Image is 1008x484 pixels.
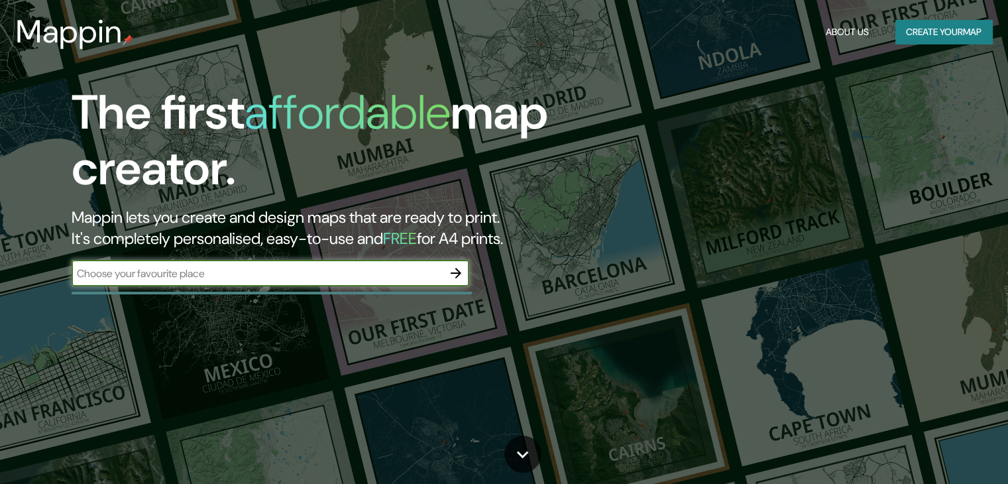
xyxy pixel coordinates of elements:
h1: affordable [245,82,451,143]
img: mappin-pin [123,34,133,45]
h3: Mappin [16,13,123,50]
h5: FREE [383,228,417,249]
h1: The first map creator. [72,85,576,207]
button: About Us [820,20,874,44]
input: Choose your favourite place [72,266,443,281]
h2: Mappin lets you create and design maps that are ready to print. It's completely personalised, eas... [72,207,576,249]
iframe: Help widget launcher [890,432,993,469]
button: Create yourmap [895,20,992,44]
